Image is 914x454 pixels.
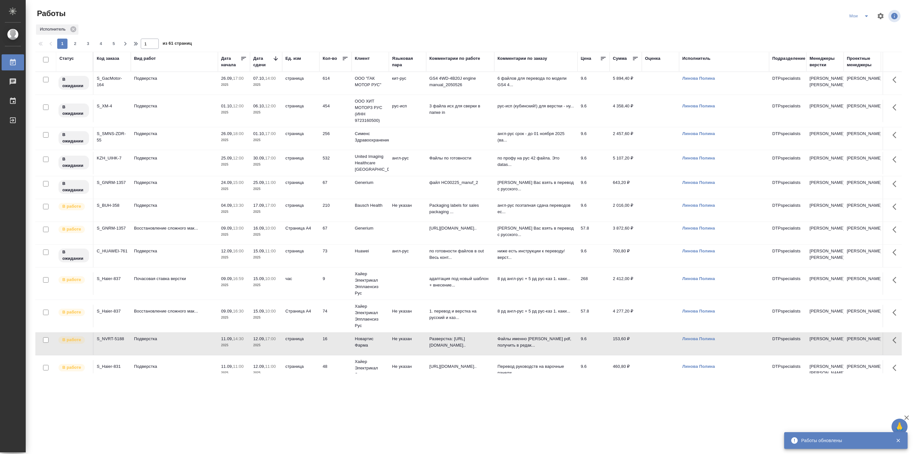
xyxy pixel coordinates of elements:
[355,248,386,254] p: Huawei
[355,75,386,88] p: ООО "ГАК МОТОР РУС"
[889,222,904,237] button: Здесь прячутся важные кнопки
[221,336,233,341] p: 11.09,
[682,156,715,160] a: Линова Полина
[682,203,715,208] a: Линова Полина
[682,55,711,62] div: Исполнитель
[355,179,386,186] p: Generium
[355,303,386,329] p: Хайер Электрикал Эпплаенсиз Рус
[810,75,840,88] p: [PERSON_NAME], [PERSON_NAME]
[889,72,904,87] button: Здесь прячутся важные кнопки
[355,336,386,349] p: Новартис Фарма
[221,249,233,253] p: 12.09,
[892,438,905,443] button: Закрыть
[97,248,128,254] div: C_HUAWEI-761
[221,82,247,88] p: 2025
[610,245,642,267] td: 700,80 ₽
[282,199,319,222] td: страница
[221,342,247,349] p: 2025
[253,282,279,288] p: 2025
[389,199,426,222] td: Не указан
[769,305,806,327] td: DTPspecialists
[810,308,840,314] p: [PERSON_NAME]
[497,131,574,143] p: англ-рус срок - до 01 ноября 2025 (ва...
[58,308,90,317] div: Исполнитель выполняет работу
[578,152,610,174] td: 9.6
[889,245,904,260] button: Здесь прячутся важные кнопки
[810,336,840,342] p: [PERSON_NAME]
[497,202,574,215] p: англ-рус поэтапная сдача переводов ес...
[682,104,715,108] a: Линова Полина
[847,11,873,21] div: split button
[497,155,574,168] p: по профу на рус 42 файла. Это datas...
[134,248,215,254] p: Подверстка
[389,305,426,327] td: Не указан
[578,305,610,327] td: 57.8
[59,55,74,62] div: Статус
[282,152,319,174] td: страница
[282,176,319,199] td: страница
[429,225,491,232] p: [URL][DOMAIN_NAME]..
[221,282,247,288] p: 2025
[319,72,352,95] td: 614
[429,308,491,321] p: 1. перевод и верстка на русский и каз...
[389,152,426,174] td: англ-рус
[221,76,233,81] p: 26.09,
[96,39,106,49] button: 4
[355,153,386,173] p: United Imaging Healthcare [GEOGRAPHIC_DATA]
[844,272,881,295] td: [PERSON_NAME]
[497,75,574,88] p: 6 файлов для перевода по модели GS4 4...
[282,222,319,244] td: Страница А4
[429,55,480,62] div: Комментарии по работе
[253,156,265,160] p: 30.09,
[844,305,881,327] td: [PERSON_NAME]
[58,179,90,195] div: Исполнитель назначен, приступать к работе пока рано
[265,180,276,185] p: 11:00
[844,152,881,174] td: [PERSON_NAME]
[253,226,265,231] p: 16.09,
[844,176,881,199] td: [PERSON_NAME]
[429,336,491,349] p: Разверстка: [URL][DOMAIN_NAME]..
[844,100,881,122] td: [PERSON_NAME]
[253,76,265,81] p: 07.10,
[578,100,610,122] td: 9.6
[221,156,233,160] p: 25.09,
[109,39,119,49] button: 5
[772,55,805,62] div: Подразделение
[578,127,610,150] td: 9.6
[769,152,806,174] td: DTPspecialists
[610,72,642,95] td: 5 894,40 ₽
[682,249,715,253] a: Линова Полина
[889,176,904,192] button: Здесь прячутся важные кнопки
[253,161,279,168] p: 2025
[429,179,491,186] p: файл НС00225_manuf_2
[221,55,240,68] div: Дата начала
[221,226,233,231] p: 09.09,
[221,161,247,168] p: 2025
[58,131,90,146] div: Исполнитель назначен, приступать к работе пока рано
[265,336,276,341] p: 17:00
[282,100,319,122] td: страница
[134,276,215,282] p: Почасовая ставка верстки
[221,254,247,261] p: 2025
[58,225,90,234] div: Исполнитель выполняет работу
[389,72,426,95] td: кит-рус
[134,103,215,109] p: Подверстка
[221,314,247,321] p: 2025
[62,226,81,232] p: В работе
[221,203,233,208] p: 04.09,
[134,202,215,209] p: Подверстка
[265,156,276,160] p: 17:00
[578,72,610,95] td: 9.6
[497,248,574,261] p: ниже есть инструкции к переводу/верст...
[109,41,119,47] span: 5
[265,131,276,136] p: 17:00
[810,179,840,186] p: [PERSON_NAME]
[253,186,279,192] p: 2025
[134,336,215,342] p: Подверстка
[221,309,233,313] p: 09.09,
[221,131,233,136] p: 26.09,
[844,245,881,267] td: [PERSON_NAME]
[355,359,386,384] p: Хайер Электрикал Эпплаенсиз Рус
[613,55,627,62] div: Сумма
[97,155,128,161] div: KZH_UIHK-7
